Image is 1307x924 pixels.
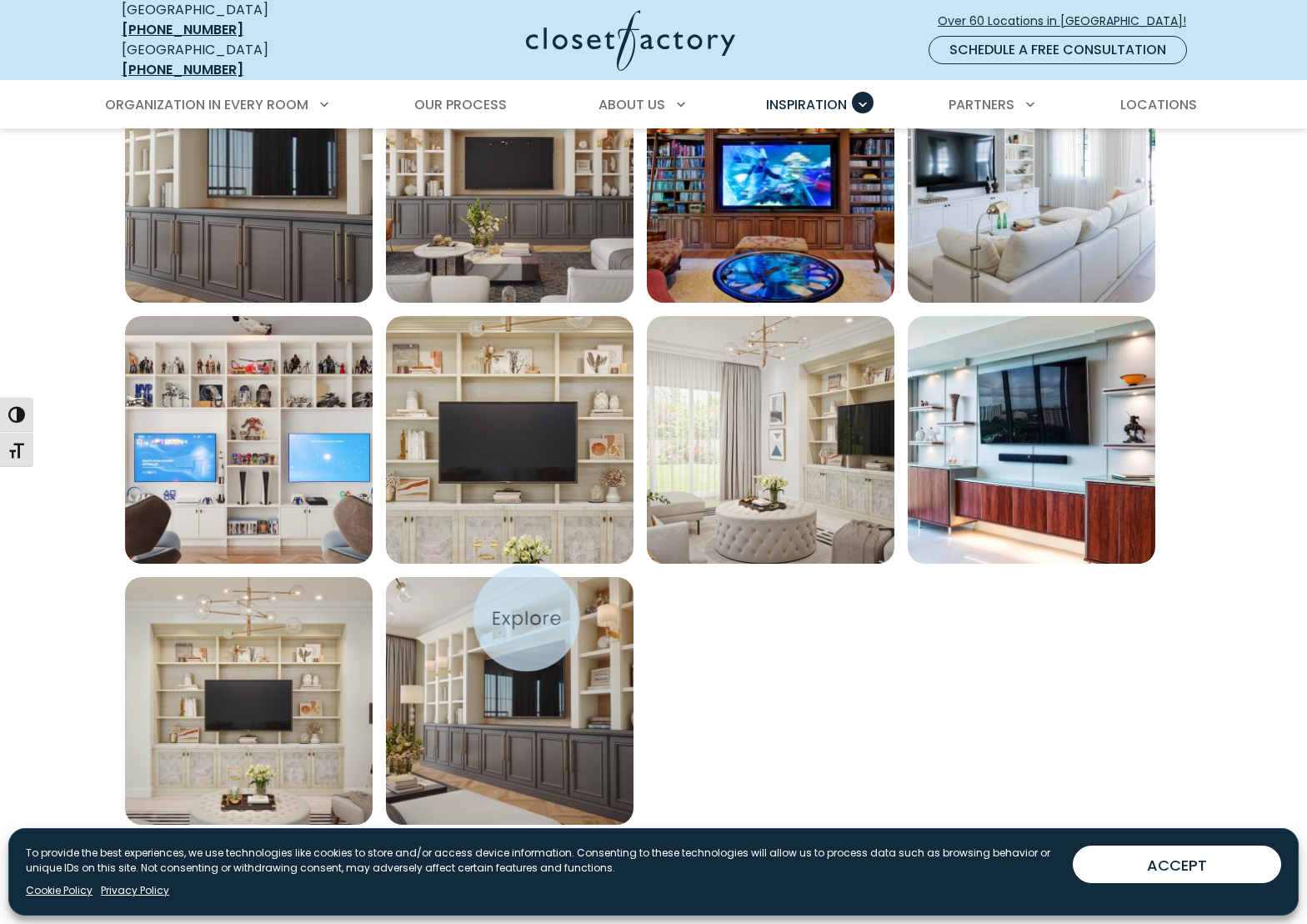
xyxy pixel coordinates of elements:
[949,95,1014,114] span: Partners
[93,82,1214,128] nav: Primary Menu
[647,55,894,303] img: Custom entertainment and media center with book shelves for movies and LED lighting
[908,55,1155,303] a: Open inspiration gallery to preview enlarged image
[125,55,373,303] a: Open inspiration gallery to preview enlarged image
[386,316,633,564] img: Built-in shelving around TV with decorative cabinet door fronts
[908,316,1155,564] a: Open inspiration gallery to preview enlarged image
[929,36,1187,64] a: Schedule a Free Consultation
[386,55,633,303] img: Custom built-in entertainment center with media cabinets for hidden storage and open display shel...
[125,577,373,825] a: Open inspiration gallery to preview enlarged image
[122,20,243,39] a: [PHONE_NUMBER]
[766,95,847,114] span: Inspiration
[938,13,1199,30] span: Over 60 Locations in [GEOGRAPHIC_DATA]!
[647,55,894,303] a: Open inspiration gallery to preview enlarged image
[386,577,633,825] a: Open inspiration gallery to preview enlarged image
[414,95,507,114] span: Our Process
[526,10,735,71] img: Closet Factory Logo
[125,577,373,825] img: Custom built in media center
[647,316,894,564] img: Custom built-ins in living room in light woodgrain finish
[647,316,894,564] a: Open inspiration gallery to preview enlarged image
[122,60,243,79] a: [PHONE_NUMBER]
[101,883,169,898] a: Privacy Policy
[908,316,1155,564] img: Sleek entertainment center with floating shelves with underlighting
[937,7,1200,36] a: Over 60 Locations in [GEOGRAPHIC_DATA]!
[1073,846,1281,883] button: ACCEPT
[908,55,1155,303] img: Living room with built in white shaker cabinets and book shelves
[1120,95,1197,114] span: Locations
[386,316,633,564] a: Open inspiration gallery to preview enlarged image
[122,40,363,80] div: [GEOGRAPHIC_DATA]
[26,846,1059,876] p: To provide the best experiences, we use technologies like cookies to store and/or access device i...
[105,95,308,114] span: Organization in Every Room
[125,55,373,303] img: Custom built-in entertainment center with media cabinets
[26,883,93,898] a: Cookie Policy
[386,55,633,303] a: Open inspiration gallery to preview enlarged image
[125,316,373,564] img: Gaming media center with dual tv monitors and gaming console storage
[125,316,373,564] a: Open inspiration gallery to preview enlarged image
[386,577,633,825] img: Custom built-in entertainment center with dark brown media cabinets for hidden storage and displa...
[598,95,665,114] span: About Us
